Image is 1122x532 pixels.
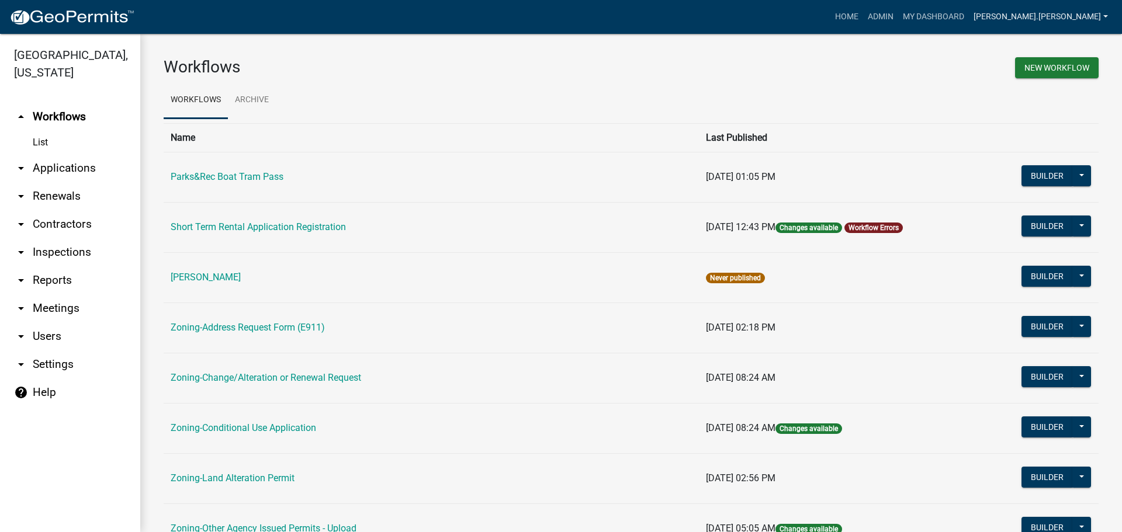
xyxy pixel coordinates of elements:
a: Zoning-Change/Alteration or Renewal Request [171,372,361,383]
a: Parks&Rec Boat Tram Pass [171,171,283,182]
a: [PERSON_NAME] [171,272,241,283]
i: arrow_drop_down [14,273,28,287]
i: arrow_drop_up [14,110,28,124]
th: Name [164,123,699,152]
button: Builder [1021,416,1073,437]
button: Builder [1021,366,1073,387]
a: Workflow Errors [849,224,899,232]
button: Builder [1021,215,1073,237]
span: [DATE] 08:24 AM [706,372,775,383]
a: Zoning-Address Request Form (E911) [171,322,325,333]
a: Admin [863,6,898,28]
button: Builder [1021,316,1073,337]
a: My Dashboard [898,6,969,28]
span: [DATE] 01:05 PM [706,171,775,182]
th: Last Published [699,123,985,152]
a: [PERSON_NAME].[PERSON_NAME] [969,6,1113,28]
a: Zoning-Conditional Use Application [171,422,316,433]
i: arrow_drop_down [14,301,28,315]
span: [DATE] 08:24 AM [706,422,775,433]
h3: Workflows [164,57,622,77]
i: arrow_drop_down [14,245,28,259]
span: [DATE] 12:43 PM [706,221,775,232]
a: Home [830,6,863,28]
i: arrow_drop_down [14,161,28,175]
span: Changes available [775,423,842,434]
span: [DATE] 02:56 PM [706,472,775,484]
button: Builder [1021,266,1073,287]
a: Workflows [164,82,228,119]
a: Zoning-Land Alteration Permit [171,472,295,484]
span: Changes available [775,222,842,233]
i: arrow_drop_down [14,217,28,231]
span: Never published [706,273,765,283]
button: Builder [1021,165,1073,186]
a: Archive [228,82,276,119]
i: arrow_drop_down [14,189,28,203]
a: Short Term Rental Application Registration [171,221,346,232]
button: Builder [1021,467,1073,488]
span: [DATE] 02:18 PM [706,322,775,333]
i: help [14,385,28,399]
i: arrow_drop_down [14,329,28,343]
button: New Workflow [1015,57,1099,78]
i: arrow_drop_down [14,357,28,371]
